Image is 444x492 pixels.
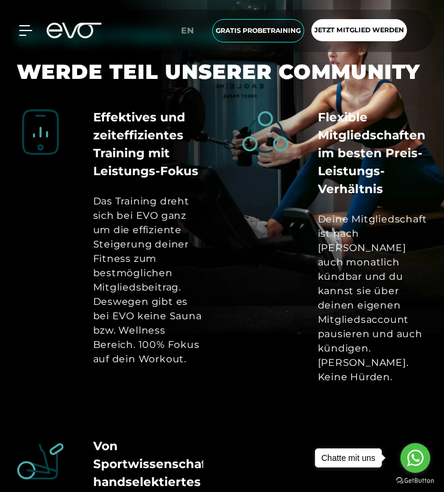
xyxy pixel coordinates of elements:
div: WERDE TEIL UNSERER COMMUNITY [17,60,428,84]
a: Go to GetButton.io website [396,477,434,484]
span: Gratis Probetraining [216,26,301,36]
div: Deine Mitgliedschaft ist nach [PERSON_NAME] auch monatlich kündbar und du kannst sie über deinen ... [318,212,428,384]
a: Jetzt Mitglied werden [308,19,411,42]
div: Das Training dreht sich bei EVO ganz um die effiziente Steigerung deiner Fitness zum bestmögliche... [93,194,203,366]
h4: Effektives und zeiteffizientes Training mit Leistungs-Fokus [93,108,203,180]
a: Go to whatsapp [400,443,430,473]
a: en [181,24,201,38]
a: Chatte mit uns [315,448,382,467]
div: Chatte mit uns [316,449,381,467]
a: Gratis Probetraining [209,19,308,42]
span: en [181,25,194,36]
h4: Flexible Mitgliedschaften im besten Preis-Leistungs-Verhältnis [318,108,428,198]
span: Jetzt Mitglied werden [314,25,404,35]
